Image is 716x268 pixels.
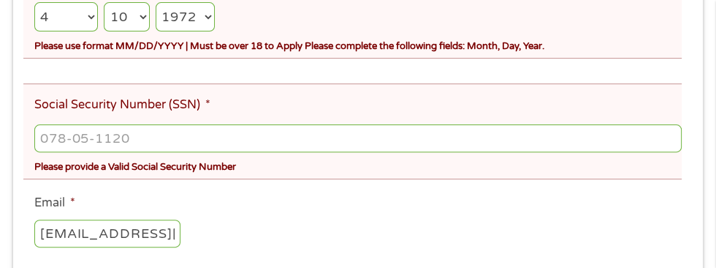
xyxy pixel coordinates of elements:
label: Email [34,196,75,211]
input: 078-05-1120 [34,124,682,152]
label: Social Security Number (SSN) [34,97,210,113]
div: Please provide a Valid Social Security Number [34,155,682,175]
input: john@gmail.com [34,220,180,247]
div: Please use format MM/DD/YYYY | Must be over 18 to Apply Please complete the following fields: Mon... [34,34,682,54]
